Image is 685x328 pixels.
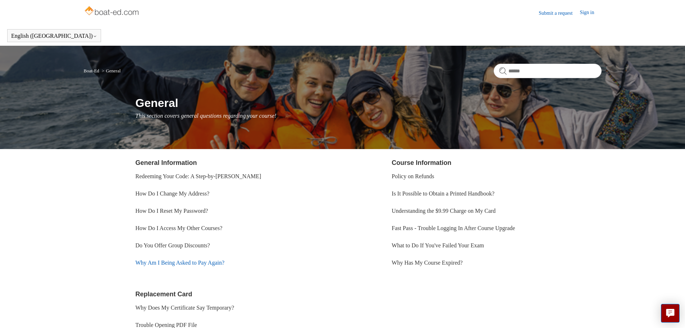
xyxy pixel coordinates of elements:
[661,304,680,323] button: Live chat
[539,9,580,17] a: Submit a request
[136,159,197,166] a: General Information
[136,208,208,214] a: How Do I Reset My Password?
[84,68,101,73] li: Boat-Ed
[136,94,602,112] h1: General
[494,64,602,78] input: Search
[136,260,225,266] a: Why Am I Being Asked to Pay Again?
[580,9,601,17] a: Sign in
[392,159,451,166] a: Course Information
[136,225,223,231] a: How Do I Access My Other Courses?
[392,190,494,197] a: Is It Possible to Obtain a Printed Handbook?
[136,112,602,120] p: This section covers general questions regarding your course!
[136,305,234,311] a: Why Does My Certificate Say Temporary?
[11,33,97,39] button: English ([GEOGRAPHIC_DATA])
[136,322,197,328] a: Trouble Opening PDF File
[392,225,515,231] a: Fast Pass - Trouble Logging In After Course Upgrade
[392,242,484,248] a: What to Do If You've Failed Your Exam
[136,190,210,197] a: How Do I Change My Address?
[84,4,141,19] img: Boat-Ed Help Center home page
[84,68,99,73] a: Boat-Ed
[100,68,120,73] li: General
[136,173,261,179] a: Redeeming Your Code: A Step-by-[PERSON_NAME]
[392,208,496,214] a: Understanding the $9.99 Charge on My Card
[136,291,192,298] a: Replacement Card
[136,242,210,248] a: Do You Offer Group Discounts?
[392,173,434,179] a: Policy on Refunds
[392,260,462,266] a: Why Has My Course Expired?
